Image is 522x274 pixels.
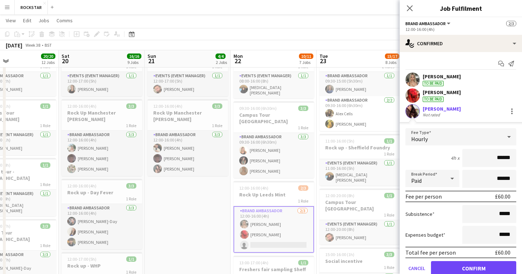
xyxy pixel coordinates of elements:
[62,131,142,176] app-card-role: Brand Ambassador3/312:00-16:00 (4h)[PERSON_NAME][PERSON_NAME][PERSON_NAME]
[423,81,444,86] div: To be paid
[385,60,399,65] div: 8 Jobs
[233,133,314,178] app-card-role: Brand Ambassador3/309:30-16:00 (6h30m)[PERSON_NAME][PERSON_NAME][PERSON_NAME]
[325,138,354,144] span: 11:00-16:00 (5h)
[239,185,268,191] span: 12:00-16:00 (4h)
[384,138,394,144] span: 1/1
[298,198,308,204] span: 1 Role
[319,144,400,151] h3: Rock up - Sheffield Foundry
[298,125,308,130] span: 1 Role
[147,99,228,176] app-job-card: 12:00-16:00 (4h)3/3Rock Up Manchester [PERSON_NAME]1 RoleBrand Ambassador3/312:00-16:00 (4h)[PERS...
[62,189,142,196] h3: Rock up - Day Fever
[319,72,400,96] app-card-role: Brand Ambassador1/109:30-15:00 (5h30m)[PERSON_NAME]
[405,232,445,238] label: Expenses budget
[38,17,49,24] span: Jobs
[40,223,50,229] span: 3/3
[215,54,226,59] span: 4/4
[127,54,141,59] span: 16/16
[400,35,522,52] div: Confirmed
[239,260,268,265] span: 13:00-17:00 (4h)
[62,53,69,59] span: Sat
[423,89,461,96] div: [PERSON_NAME]
[147,110,228,122] h3: Rock Up Manchester [PERSON_NAME]
[405,193,442,200] div: Fee per person
[40,182,50,187] span: 1 Role
[233,40,314,98] app-job-card: 08:00-16:00 (8h)1/1Freshers tour - [GEOGRAPHIC_DATA]1 RoleEvents (Event Manager)1/108:00-16:00 (8...
[126,183,136,189] span: 3/3
[40,243,50,248] span: 1 Role
[36,16,52,25] a: Jobs
[423,106,461,112] div: [PERSON_NAME]
[319,134,400,186] app-job-card: 11:00-16:00 (5h)1/1Rock up - Sheffield Foundry1 RoleEvents (Event Manager)1/111:00-16:00 (5h)[MED...
[62,110,142,122] h3: Rock Up Manchester [PERSON_NAME]
[67,183,96,189] span: 12:00-16:00 (4h)
[233,266,314,273] h3: Freshers fair sampling Sheff
[67,103,96,109] span: 12:00-16:00 (4h)
[325,193,354,198] span: 12:00-20:00 (8h)
[405,21,451,26] button: Brand Ambassador
[146,57,156,65] span: 21
[45,42,52,48] div: BST
[212,123,222,128] span: 1 Role
[62,99,142,176] div: 12:00-16:00 (4h)3/3Rock Up Manchester [PERSON_NAME]1 RoleBrand Ambassador3/312:00-16:00 (4h)[PERS...
[411,177,422,184] span: Paid
[147,53,156,59] span: Sun
[40,162,50,168] span: 1/1
[62,40,142,96] app-job-card: 12:00-17:00 (5h)1/1Rock Up Manchester [PERSON_NAME]1 RoleEvents (Event Manager)1/112:00-17:00 (5h...
[325,252,354,257] span: 15:00-16:00 (1h)
[127,60,141,65] div: 9 Jobs
[15,0,48,14] button: ROCKSTAR
[298,260,308,265] span: 1/1
[319,53,328,59] span: Tue
[400,4,522,13] h3: Job Fulfilment
[384,265,394,270] span: 1 Role
[319,258,400,264] h3: Social incentive
[239,106,277,111] span: 09:30-16:00 (6h30m)
[319,40,400,131] app-job-card: 09:30-16:00 (6h30m)3/3Freshers Tour - [GEOGRAPHIC_DATA]2 RolesBrand Ambassador1/109:30-15:00 (5h3...
[319,199,400,212] h3: Campus Tour [GEOGRAPHIC_DATA]
[423,97,444,102] div: To be paid
[6,42,22,49] div: [DATE]
[384,193,394,198] span: 1/1
[40,103,50,109] span: 1/1
[20,16,34,25] a: Edit
[405,211,435,217] label: Subsistence
[233,72,314,98] app-card-role: Events (Event Manager)1/108:00-16:00 (8h)[MEDICAL_DATA][PERSON_NAME]
[126,256,136,262] span: 1/1
[423,73,461,80] div: [PERSON_NAME]
[126,196,136,201] span: 1 Role
[384,252,394,257] span: 3/3
[233,101,314,178] div: 09:30-16:00 (6h30m)3/3Campus Tour [GEOGRAPHIC_DATA]1 RoleBrand Ambassador3/309:30-16:00 (6h30m)[P...
[56,17,73,24] span: Comms
[54,16,76,25] a: Comms
[41,60,55,65] div: 12 Jobs
[6,17,16,24] span: View
[147,40,228,96] div: 12:00-17:00 (5h)1/1Rock Up Manchester [PERSON_NAME]1 RoleEvents (Event Manager)1/112:00-17:00 (5h...
[23,17,31,24] span: Edit
[385,54,399,59] span: 15/17
[405,21,446,26] span: Brand Ambassador
[423,112,441,117] div: Not rated
[319,159,400,186] app-card-role: Events (Event Manager)1/111:00-16:00 (5h)[MEDICAL_DATA][PERSON_NAME]
[147,72,228,96] app-card-role: Events (Event Manager)1/112:00-17:00 (5h)[PERSON_NAME]
[24,42,42,48] span: Week 38
[41,54,55,59] span: 20/20
[298,185,308,191] span: 2/3
[495,193,510,200] div: £60.00
[233,181,314,253] app-job-card: 12:00-16:00 (4h)2/3Rock Up Leeds Mint1 RoleBrand Ambassador2/312:00-16:00 (4h)[PERSON_NAME][PERSO...
[62,179,142,249] app-job-card: 12:00-16:00 (4h)3/3Rock up - Day Fever1 RoleBrand Ambassador3/312:00-16:00 (4h)[PERSON_NAME]-Day[...
[299,54,313,59] span: 10/11
[147,131,228,176] app-card-role: Brand Ambassador3/312:00-16:00 (4h)[PERSON_NAME][PERSON_NAME][PERSON_NAME]
[495,249,510,256] div: £60.00
[62,263,142,269] h3: Rock up - WHP
[62,204,142,249] app-card-role: Brand Ambassador3/312:00-16:00 (4h)[PERSON_NAME]-Day[PERSON_NAME][PERSON_NAME]
[405,249,456,256] div: Total fee per person
[319,189,400,245] app-job-card: 12:00-20:00 (8h)1/1Campus Tour [GEOGRAPHIC_DATA]1 RoleEvents (Event Manager)1/112:00-20:00 (8h)[P...
[126,123,136,128] span: 1 Role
